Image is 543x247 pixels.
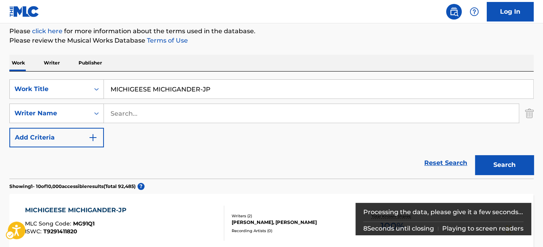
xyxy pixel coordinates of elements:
p: Showing 1 - 10 of 10,000 accessible results (Total 92,485 ) [9,183,136,190]
div: Work Title [14,84,85,94]
button: Search [475,155,534,175]
span: ? [138,183,145,190]
button: Add Criteria [9,128,104,147]
div: Processing the data, please give it a few seconds... [363,203,524,222]
div: Writer Name [14,109,85,118]
div: MICHIGEESE MICHIGANDER-JP [25,206,130,215]
form: Search Form [9,79,534,179]
img: MLC Logo [9,6,39,17]
img: help [470,7,479,16]
p: Please for more information about the terms used in the database. [9,27,534,36]
a: Log In [487,2,534,21]
a: click here [32,27,63,35]
p: Work [9,55,27,71]
span: ISWC : [25,228,43,235]
input: Search... [104,104,519,123]
a: Terms of Use [145,37,188,44]
p: Please review the Musical Works Database [9,36,534,45]
div: [PERSON_NAME], [PERSON_NAME] [232,219,349,226]
span: MG91Q1 [73,220,95,227]
a: Reset Search [420,154,471,172]
span: 8 [363,225,367,232]
img: 9d2ae6d4665cec9f34b9.svg [88,133,98,142]
div: On [89,80,104,98]
span: MLC Song Code : [25,220,73,227]
input: Search... [104,80,533,98]
div: Writers ( 2 ) [232,213,349,219]
p: Writer [41,55,62,71]
img: search [449,7,459,16]
img: Delete Criterion [525,104,534,123]
div: Recording Artists ( 0 ) [232,228,349,234]
span: T9291411820 [43,228,77,235]
p: Publisher [76,55,104,71]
